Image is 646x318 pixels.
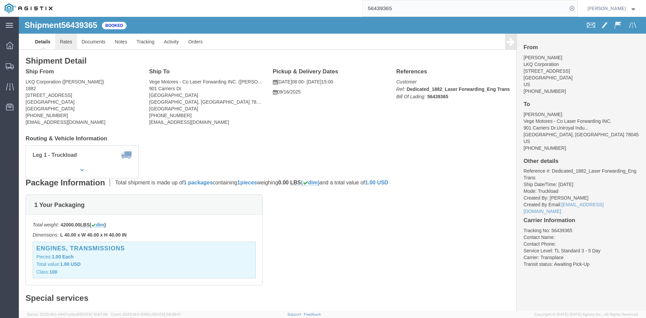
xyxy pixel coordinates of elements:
[534,312,638,317] span: Copyright © [DATE]-[DATE] Agistix Inc., All Rights Reserved
[587,4,637,12] button: [PERSON_NAME]
[304,312,321,316] a: Feedback
[27,312,108,316] span: Server: 2025.19.0-d447cefac8f
[363,0,567,16] input: Search for shipment number, reference number
[153,312,181,316] span: [DATE] 09:39:01
[287,312,304,316] a: Support
[111,312,181,316] span: Client: 2025.19.0-129fbcf
[587,5,626,12] span: Jorge Hinojosa
[5,3,52,13] img: logo
[19,17,646,311] iframe: FS Legacy Container
[80,312,108,316] span: [DATE] 10:47:06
